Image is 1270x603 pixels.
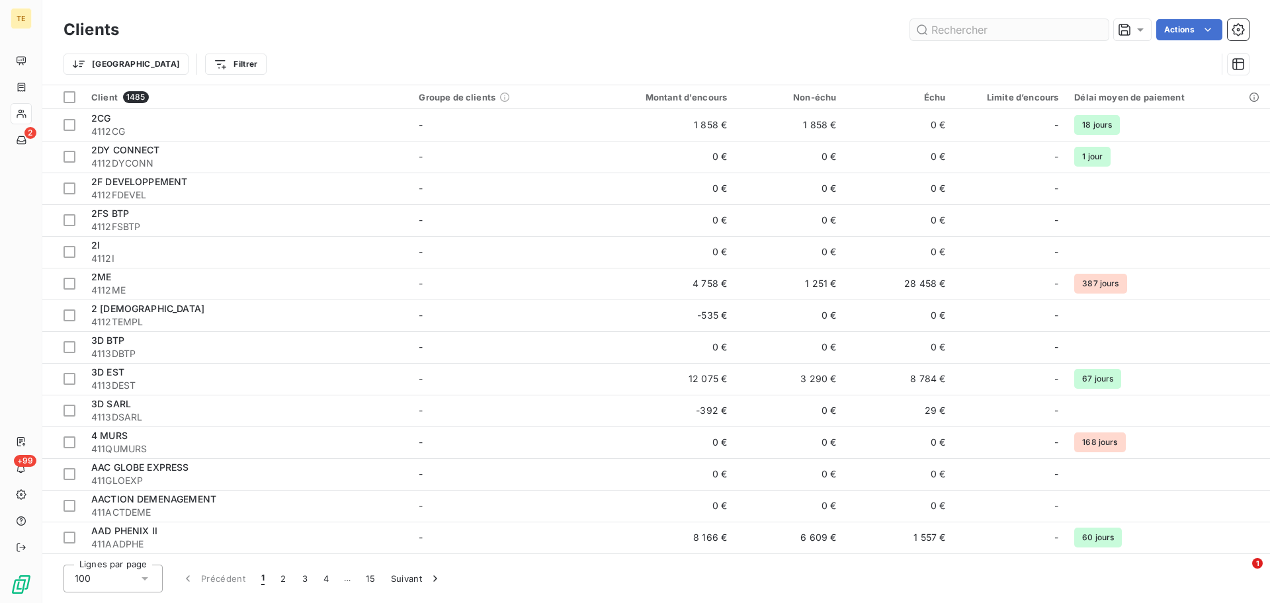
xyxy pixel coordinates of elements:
[844,553,953,585] td: 0 €
[844,363,953,395] td: 8 784 €
[419,341,423,352] span: -
[419,278,423,289] span: -
[1054,404,1058,417] span: -
[1074,147,1111,167] span: 1 jour
[852,92,945,102] div: Échu
[1074,92,1262,102] div: Délai moyen de paiement
[1054,531,1058,544] span: -
[91,538,403,551] span: 411AADPHE
[91,379,403,392] span: 4113DEST
[91,315,403,329] span: 4112TEMPL
[91,92,118,102] span: Client
[91,125,403,138] span: 4112CG
[844,268,953,300] td: 28 458 €
[63,18,119,42] h3: Clients
[597,92,727,102] div: Montant d'encours
[844,173,953,204] td: 0 €
[1054,341,1058,354] span: -
[419,436,423,448] span: -
[173,565,253,592] button: Précédent
[735,458,844,490] td: 0 €
[735,490,844,522] td: 0 €
[91,303,204,314] span: 2 [DEMOGRAPHIC_DATA]
[844,109,953,141] td: 0 €
[1074,432,1125,452] span: 168 jours
[419,309,423,321] span: -
[419,500,423,511] span: -
[294,565,316,592] button: 3
[91,506,403,519] span: 411ACTDEME
[63,54,189,75] button: [GEOGRAPHIC_DATA]
[91,430,128,441] span: 4 MURS
[589,331,735,363] td: 0 €
[11,574,32,595] img: Logo LeanPay
[589,173,735,204] td: 0 €
[91,176,187,187] span: 2F DEVELOPPEMENT
[91,366,124,378] span: 3D EST
[589,204,735,236] td: 0 €
[589,522,735,553] td: 8 166 €
[589,490,735,522] td: 0 €
[419,182,423,194] span: -
[735,204,844,236] td: 0 €
[1156,19,1222,40] button: Actions
[419,151,423,162] span: -
[91,347,403,360] span: 4113DBTP
[589,553,735,585] td: 0 €
[383,565,450,592] button: Suivant
[589,363,735,395] td: 12 075 €
[844,300,953,331] td: 0 €
[91,112,110,124] span: 2CG
[91,462,189,473] span: AAC GLOBE EXPRESS
[589,300,735,331] td: -535 €
[91,442,403,456] span: 411QUMURS
[316,565,337,592] button: 4
[419,246,423,257] span: -
[743,92,836,102] div: Non-échu
[419,468,423,479] span: -
[844,395,953,426] td: 29 €
[735,268,844,300] td: 1 251 €
[735,236,844,268] td: 0 €
[91,474,403,487] span: 411GLOEXP
[844,458,953,490] td: 0 €
[844,490,953,522] td: 0 €
[589,109,735,141] td: 1 858 €
[358,565,383,592] button: 15
[91,398,131,409] span: 3D SARL
[205,54,266,75] button: Filtrer
[589,458,735,490] td: 0 €
[419,532,423,543] span: -
[844,522,953,553] td: 1 557 €
[735,173,844,204] td: 0 €
[844,331,953,363] td: 0 €
[1054,118,1058,132] span: -
[91,188,403,202] span: 4112FDEVEL
[1074,528,1122,547] span: 60 jours
[1054,214,1058,227] span: -
[1225,558,1257,590] iframe: Intercom live chat
[1054,499,1058,512] span: -
[589,426,735,458] td: 0 €
[14,455,36,467] span: +99
[1074,274,1126,294] span: 387 jours
[735,141,844,173] td: 0 €
[1074,115,1120,135] span: 18 jours
[735,426,844,458] td: 0 €
[589,236,735,268] td: 0 €
[844,141,953,173] td: 0 €
[91,208,129,219] span: 2FS BTP
[91,252,403,265] span: 4112I
[735,553,844,585] td: 0 €
[1054,467,1058,481] span: -
[337,568,358,589] span: …
[91,220,403,233] span: 4112FSBTP
[123,91,149,103] span: 1485
[735,522,844,553] td: 6 609 €
[11,8,32,29] div: TE
[1054,245,1058,259] span: -
[419,92,495,102] span: Groupe de clients
[589,395,735,426] td: -392 €
[261,572,265,585] span: 1
[91,239,100,251] span: 2I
